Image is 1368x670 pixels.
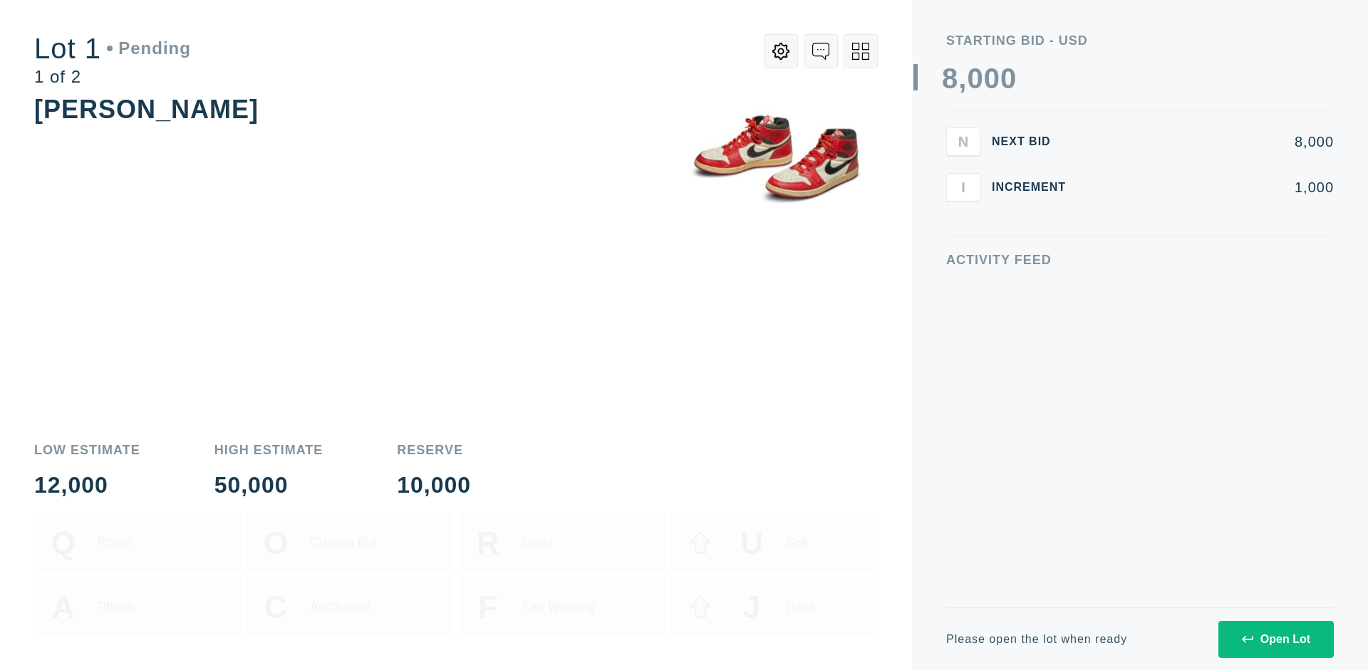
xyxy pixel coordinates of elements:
div: 12,000 [34,473,140,496]
div: Next Bid [992,136,1077,147]
div: , [958,64,967,349]
div: 8,000 [1089,135,1334,149]
div: Reserve [397,444,471,456]
div: Low Estimate [34,444,140,456]
div: 8 [942,64,958,93]
div: 0 [1000,64,1017,93]
div: [PERSON_NAME] [34,95,259,124]
div: Increment [992,182,1077,193]
span: I [961,179,965,195]
div: Pending [107,40,191,57]
span: N [958,133,968,150]
div: 0 [984,64,1000,93]
div: Starting Bid - USD [946,34,1334,47]
div: High Estimate [214,444,323,456]
div: Open Lot [1242,633,1310,646]
div: 0 [967,64,983,93]
div: 1,000 [1089,180,1334,194]
div: 50,000 [214,473,323,496]
div: Lot 1 [34,34,191,63]
button: N [946,127,980,156]
div: Activity Feed [946,253,1334,266]
button: I [946,173,980,201]
div: 10,000 [397,473,471,496]
div: Please open the lot when ready [946,634,1127,645]
button: Open Lot [1218,621,1334,658]
div: 1 of 2 [34,68,191,85]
